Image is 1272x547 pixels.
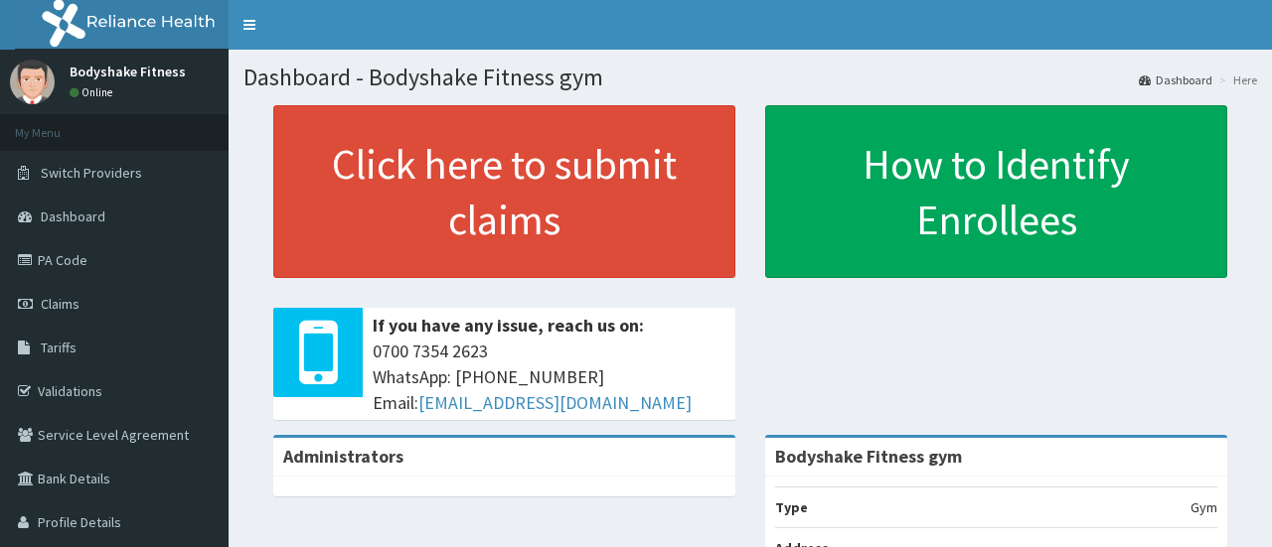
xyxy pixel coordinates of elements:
strong: Bodyshake Fitness gym [775,445,962,468]
span: Dashboard [41,207,105,225]
li: Here [1214,71,1257,88]
b: Administrators [283,445,403,468]
a: Online [70,85,117,99]
span: 0700 7354 2623 WhatsApp: [PHONE_NUMBER] Email: [373,339,725,415]
a: Click here to submit claims [273,105,735,278]
b: If you have any issue, reach us on: [373,314,644,337]
span: Claims [41,295,79,313]
p: Bodyshake Fitness [70,65,186,78]
img: User Image [10,60,55,104]
b: Type [775,498,808,516]
p: Gym [1191,497,1217,517]
a: [EMAIL_ADDRESS][DOMAIN_NAME] [418,391,692,414]
span: Switch Providers [41,164,142,182]
span: Tariffs [41,339,77,356]
h1: Dashboard - Bodyshake Fitness gym [243,65,1257,90]
a: Dashboard [1139,71,1212,88]
a: How to Identify Enrollees [765,105,1227,278]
